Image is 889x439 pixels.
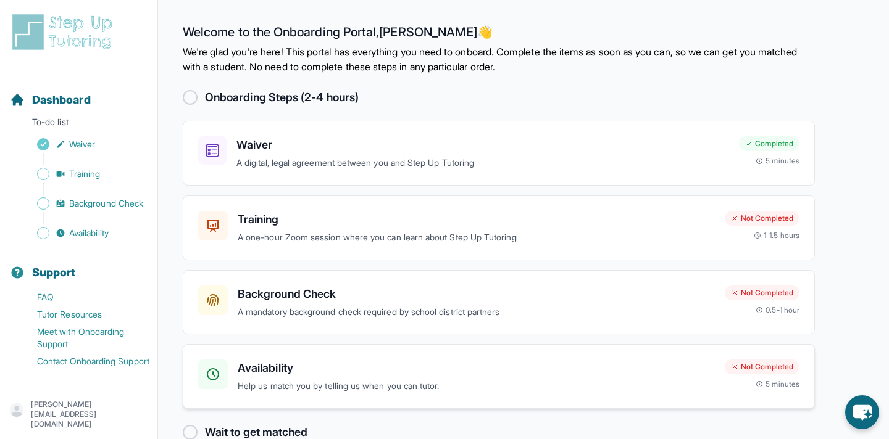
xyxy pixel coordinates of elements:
a: Meet with Onboarding Support [10,323,157,353]
h3: Background Check [238,285,715,303]
a: FAQ [10,289,157,306]
a: AvailabilityHelp us match you by telling us when you can tutor.Not Completed5 minutes [183,344,815,409]
div: 5 minutes [756,379,799,389]
p: We're glad you're here! This portal has everything you need to onboard. Complete the items as soo... [183,44,815,74]
div: Completed [739,136,799,151]
a: WaiverA digital, legal agreement between you and Step Up TutoringCompleted5 minutes [183,121,815,186]
a: Tutor Resources [10,306,157,323]
h3: Training [238,211,715,228]
h3: Availability [238,359,715,377]
p: A one-hour Zoom session where you can learn about Step Up Tutoring [238,231,715,245]
h2: Welcome to the Onboarding Portal, [PERSON_NAME] 👋 [183,25,815,44]
a: Background CheckA mandatory background check required by school district partnersNot Completed0.5... [183,270,815,335]
p: A mandatory background check required by school district partners [238,305,715,319]
button: chat-button [845,395,879,429]
h3: Waiver [236,136,729,154]
span: Training [69,168,101,180]
div: Not Completed [725,211,799,226]
a: TrainingA one-hour Zoom session where you can learn about Step Up TutoringNot Completed1-1.5 hours [183,195,815,260]
img: logo [10,12,120,52]
span: Support [32,264,76,281]
div: Not Completed [725,359,799,374]
a: Background Check [10,195,157,212]
div: 5 minutes [756,156,799,166]
div: 1-1.5 hours [754,231,799,240]
p: A digital, legal agreement between you and Step Up Tutoring [236,156,729,170]
button: [PERSON_NAME][EMAIL_ADDRESS][DOMAIN_NAME] [10,400,148,429]
h2: Onboarding Steps (2-4 hours) [205,89,359,106]
p: To-do list [5,116,152,133]
a: Availability [10,224,157,242]
a: Dashboard [10,91,91,109]
button: Dashboard [5,72,152,113]
button: Support [5,244,152,286]
span: Availability [69,227,109,239]
a: Training [10,165,157,183]
div: Not Completed [725,285,799,300]
a: Contact Onboarding Support [10,353,157,370]
p: Help us match you by telling us when you can tutor. [238,379,715,393]
span: Waiver [69,138,95,150]
p: [PERSON_NAME][EMAIL_ADDRESS][DOMAIN_NAME] [31,400,148,429]
span: Dashboard [32,91,91,109]
div: 0.5-1 hour [756,305,799,315]
span: Background Check [69,197,143,210]
a: Waiver [10,136,157,153]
